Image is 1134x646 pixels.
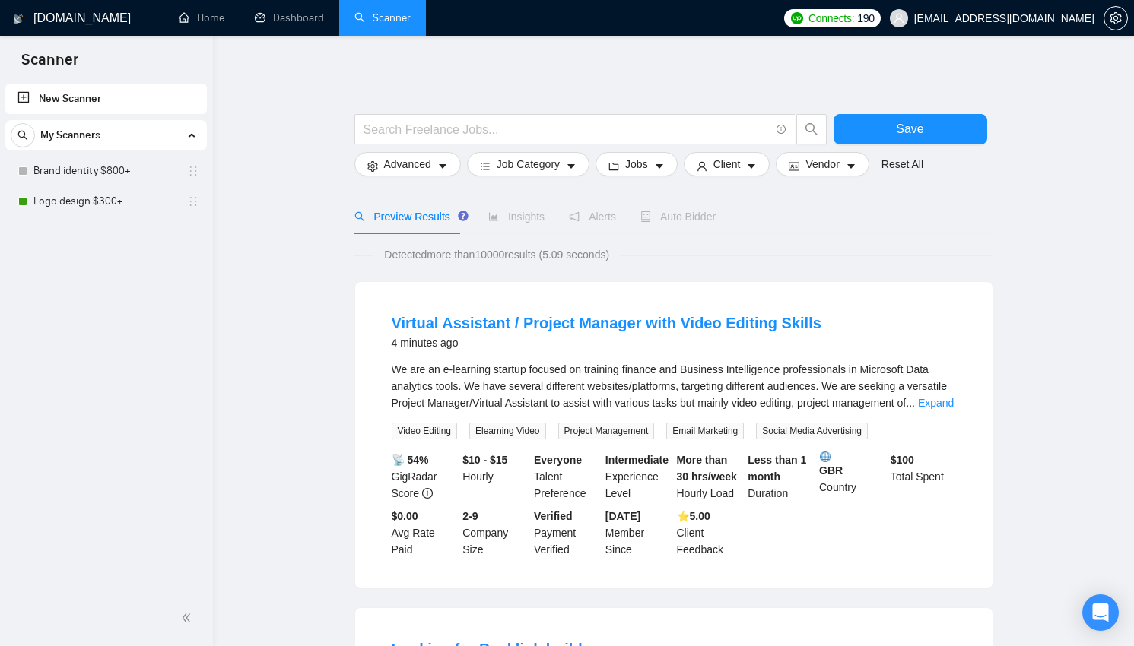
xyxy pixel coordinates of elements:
span: Insights [488,211,545,223]
span: notification [569,211,580,222]
b: Intermediate [605,454,669,466]
span: Preview Results [354,211,464,223]
span: Job Category [497,156,560,173]
button: userClientcaret-down [684,152,770,176]
span: My Scanners [40,120,100,150]
span: bars [480,160,491,172]
span: idcard [789,160,799,172]
li: My Scanners [5,120,207,217]
span: info-circle [422,488,433,499]
div: Open Intercom Messenger [1082,594,1119,631]
button: settingAdvancedcaret-down [354,152,461,176]
img: upwork-logo.png [791,12,803,24]
div: Hourly [459,451,531,502]
span: caret-down [654,160,665,172]
span: Email Marketing [666,423,744,439]
span: We are an e-learning startup focused on training finance and Business Intelligence professionals ... [392,363,947,409]
span: 190 [857,10,874,27]
span: Social Media Advertising [756,423,868,439]
span: area-chart [488,211,499,222]
span: double-left [181,610,196,625]
span: search [797,122,826,136]
div: GigRadar Score [389,451,460,502]
span: Jobs [625,156,648,173]
span: Connects: [808,10,854,27]
a: dashboardDashboard [255,11,324,24]
span: user [697,160,707,172]
b: $ 100 [891,454,914,466]
b: GBR [819,451,885,477]
a: searchScanner [354,11,411,24]
span: holder [187,195,199,207]
b: $10 - $15 [462,454,507,466]
button: Save [834,114,987,144]
button: idcardVendorcaret-down [776,152,869,176]
button: search [11,123,35,147]
div: Company Size [459,508,531,558]
div: Experience Level [602,451,674,502]
button: search [796,114,827,144]
span: user [894,13,904,24]
div: 4 minutes ago [392,334,821,352]
span: robot [640,211,651,222]
span: Scanner [9,49,91,81]
a: Virtual Assistant / Project Manager with Video Editing Skills [392,315,821,331]
b: Less than 1 month [748,454,806,483]
span: ... [906,397,915,409]
b: ⭐️ 5.00 [677,510,710,522]
span: search [354,211,365,222]
b: More than 30 hrs/week [677,454,737,483]
div: Tooltip anchor [456,209,470,223]
input: Search Freelance Jobs... [364,120,770,139]
a: Expand [918,397,954,409]
a: Reset All [881,156,923,173]
span: caret-down [846,160,856,172]
span: caret-down [437,160,448,172]
span: Auto Bidder [640,211,716,223]
span: holder [187,165,199,177]
span: Vendor [805,156,839,173]
a: homeHome [179,11,224,24]
div: Total Spent [888,451,959,502]
b: Verified [534,510,573,522]
b: 2-9 [462,510,478,522]
a: Logo design $300+ [33,186,178,217]
div: Country [816,451,888,502]
span: setting [367,160,378,172]
span: Client [713,156,741,173]
span: caret-down [566,160,577,172]
span: Alerts [569,211,616,223]
div: Talent Preference [531,451,602,502]
b: $0.00 [392,510,418,522]
b: 📡 54% [392,454,429,466]
div: Avg Rate Paid [389,508,460,558]
button: folderJobscaret-down [596,152,678,176]
span: Project Management [558,423,655,439]
b: Everyone [534,454,582,466]
span: Video Editing [392,423,458,439]
div: Hourly Load [674,451,745,502]
span: Elearning Video [469,423,546,439]
a: Brand identity $800+ [33,156,178,186]
a: New Scanner [17,84,195,114]
span: Save [896,119,923,138]
b: [DATE] [605,510,640,522]
div: Member Since [602,508,674,558]
span: info-circle [777,125,786,135]
div: We are an e-learning startup focused on training finance and Business Intelligence professionals ... [392,361,956,411]
button: barsJob Categorycaret-down [467,152,589,176]
span: caret-down [746,160,757,172]
span: setting [1104,12,1127,24]
img: logo [13,7,24,31]
li: New Scanner [5,84,207,114]
span: folder [608,160,619,172]
a: setting [1104,12,1128,24]
div: Duration [745,451,816,502]
span: Detected more than 10000 results (5.09 seconds) [373,246,620,263]
span: search [11,130,34,141]
img: 🌐 [820,451,831,462]
span: Advanced [384,156,431,173]
div: Client Feedback [674,508,745,558]
button: setting [1104,6,1128,30]
div: Payment Verified [531,508,602,558]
